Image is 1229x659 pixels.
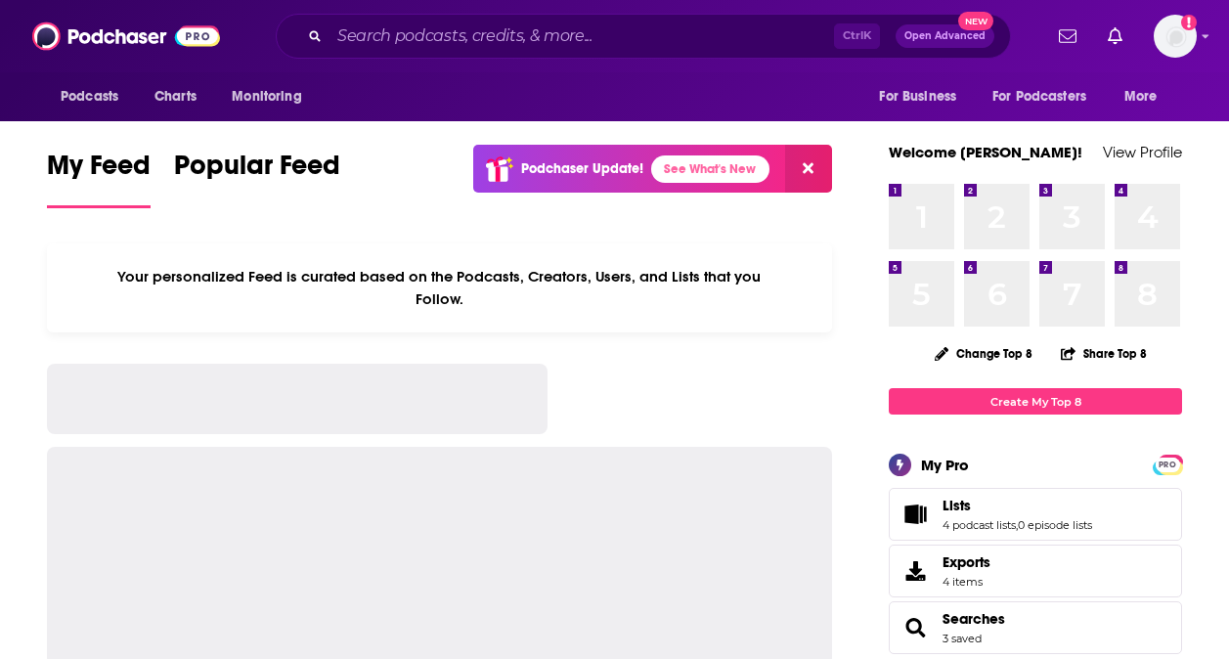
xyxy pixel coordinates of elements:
[896,24,994,48] button: Open AdvancedNew
[1051,20,1084,53] a: Show notifications dropdown
[958,12,993,30] span: New
[1111,78,1182,115] button: open menu
[992,83,1086,110] span: For Podcasters
[921,456,969,474] div: My Pro
[61,83,118,110] span: Podcasts
[1018,518,1092,532] a: 0 episode lists
[923,341,1044,366] button: Change Top 8
[943,497,1092,514] a: Lists
[1103,143,1182,161] a: View Profile
[521,160,643,177] p: Podchaser Update!
[174,149,340,208] a: Popular Feed
[865,78,981,115] button: open menu
[889,388,1182,415] a: Create My Top 8
[154,83,197,110] span: Charts
[889,143,1082,161] a: Welcome [PERSON_NAME]!
[218,78,327,115] button: open menu
[47,149,151,194] span: My Feed
[1154,15,1197,58] img: User Profile
[834,23,880,49] span: Ctrl K
[276,14,1011,59] div: Search podcasts, credits, & more...
[904,31,986,41] span: Open Advanced
[47,78,144,115] button: open menu
[889,601,1182,654] span: Searches
[896,557,935,585] span: Exports
[943,575,990,589] span: 4 items
[651,155,769,183] a: See What's New
[943,553,990,571] span: Exports
[1100,20,1130,53] a: Show notifications dropdown
[896,614,935,641] a: Searches
[329,21,834,52] input: Search podcasts, credits, & more...
[1154,15,1197,58] span: Logged in as ABolliger
[889,545,1182,597] a: Exports
[1124,83,1158,110] span: More
[1154,15,1197,58] button: Show profile menu
[1181,15,1197,30] svg: Add a profile image
[174,149,340,194] span: Popular Feed
[1060,334,1148,373] button: Share Top 8
[47,149,151,208] a: My Feed
[1156,457,1179,471] a: PRO
[980,78,1115,115] button: open menu
[1016,518,1018,532] span: ,
[879,83,956,110] span: For Business
[943,497,971,514] span: Lists
[889,488,1182,541] span: Lists
[896,501,935,528] a: Lists
[142,78,208,115] a: Charts
[943,610,1005,628] a: Searches
[47,243,832,332] div: Your personalized Feed is curated based on the Podcasts, Creators, Users, and Lists that you Follow.
[1156,458,1179,472] span: PRO
[32,18,220,55] img: Podchaser - Follow, Share and Rate Podcasts
[232,83,301,110] span: Monitoring
[943,518,1016,532] a: 4 podcast lists
[943,632,982,645] a: 3 saved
